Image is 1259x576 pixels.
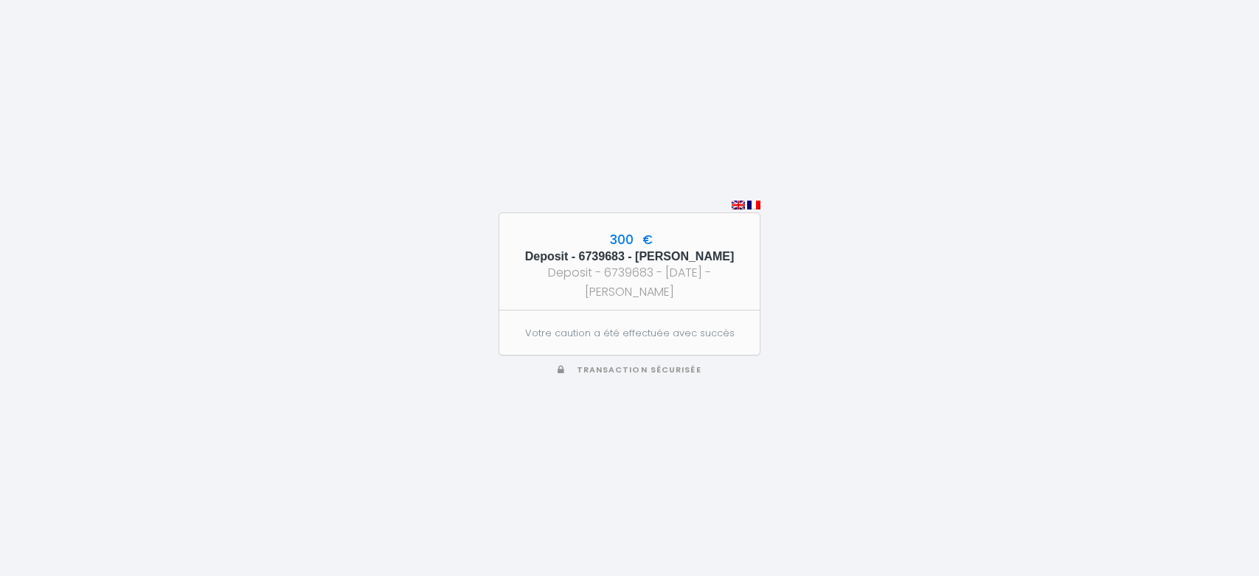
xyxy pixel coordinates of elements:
[606,231,653,249] span: 300 €
[513,263,746,300] div: Deposit - 6739683 - [DATE] - [PERSON_NAME]
[513,249,746,263] h5: Deposit - 6739683 - [PERSON_NAME]
[732,201,745,209] img: en.png
[577,364,701,375] span: Transaction sécurisée
[747,201,760,209] img: fr.png
[516,326,743,341] p: Votre caution a été effectuée avec succès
